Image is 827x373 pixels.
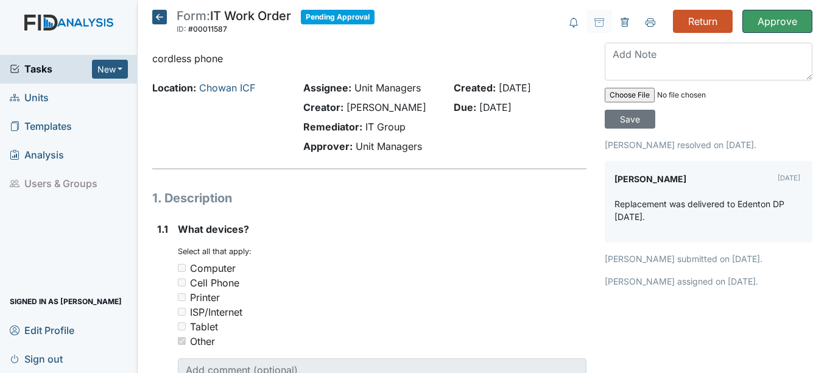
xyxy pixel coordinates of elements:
div: Other [190,334,215,349]
strong: Approver: [303,140,353,152]
span: Pending Approval [301,10,375,24]
a: Tasks [10,62,92,76]
span: Unit Managers [356,140,422,152]
span: IT Group [365,121,406,133]
input: ISP/Internet [178,308,186,316]
input: Printer [178,293,186,301]
p: Replacement was delivered to Edenton DP [DATE]. [614,197,803,223]
span: [DATE] [479,101,512,113]
small: [DATE] [778,174,800,182]
div: IT Work Order [177,10,291,37]
p: cordless phone [152,51,586,66]
strong: Remediator: [303,121,362,133]
span: Unit Managers [354,82,421,94]
strong: Location: [152,82,196,94]
input: Tablet [178,322,186,330]
div: ISP/Internet [190,305,242,319]
strong: Due: [454,101,476,113]
strong: Creator: [303,101,343,113]
button: New [92,60,128,79]
label: 1.1 [157,222,168,236]
label: [PERSON_NAME] [614,171,686,188]
div: Computer [190,261,236,275]
div: Cell Phone [190,275,239,290]
input: Return [673,10,733,33]
span: ID: [177,24,186,34]
a: Chowan ICF [199,82,255,94]
span: Form: [177,9,210,23]
input: Approve [742,10,812,33]
div: Tablet [190,319,218,334]
span: #00011587 [188,24,227,34]
span: Units [10,88,49,107]
strong: Assignee: [303,82,351,94]
span: Sign out [10,349,63,368]
p: [PERSON_NAME] submitted on [DATE]. [605,252,812,265]
span: [PERSON_NAME] [347,101,426,113]
small: Select all that apply: [178,247,252,256]
input: Save [605,110,655,129]
span: What devices? [178,223,249,235]
input: Other [178,337,186,345]
span: Templates [10,117,72,136]
span: Analysis [10,146,64,165]
div: Printer [190,290,220,305]
span: [DATE] [499,82,531,94]
input: Cell Phone [178,279,186,286]
h1: 1. Description [152,189,586,207]
p: [PERSON_NAME] assigned on [DATE]. [605,275,812,288]
span: Edit Profile [10,321,74,339]
strong: Created: [454,82,496,94]
span: Signed in as [PERSON_NAME] [10,292,122,311]
input: Computer [178,264,186,272]
p: [PERSON_NAME] resolved on [DATE]. [605,138,812,151]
